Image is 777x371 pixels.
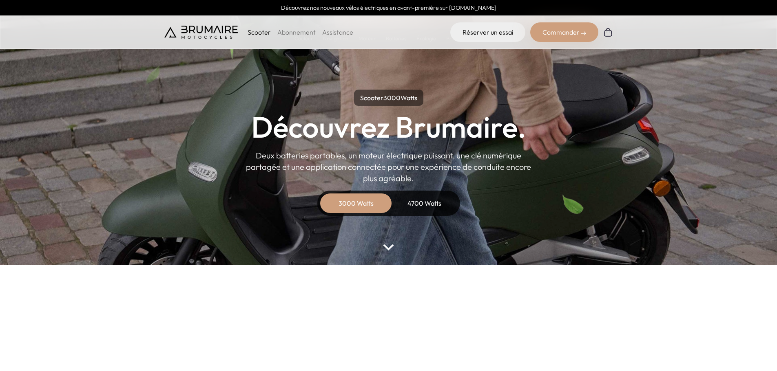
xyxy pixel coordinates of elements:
div: 4700 Watts [392,193,457,213]
img: right-arrow-2.png [581,31,586,36]
span: 3000 [383,94,401,102]
div: 3000 Watts [323,193,389,213]
h1: Découvrez Brumaire. [251,112,526,142]
p: Scooter Watts [354,90,423,106]
img: Brumaire Motocycles [164,26,238,39]
div: Commander [530,22,598,42]
p: Scooter [248,27,271,37]
img: Panier [603,27,613,37]
a: Abonnement [277,28,316,36]
img: arrow-bottom.png [383,244,394,250]
a: Assistance [322,28,353,36]
a: Réserver un essai [450,22,525,42]
p: Deux batteries portables, un moteur électrique puissant, une clé numérique partagée et une applic... [246,150,531,184]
